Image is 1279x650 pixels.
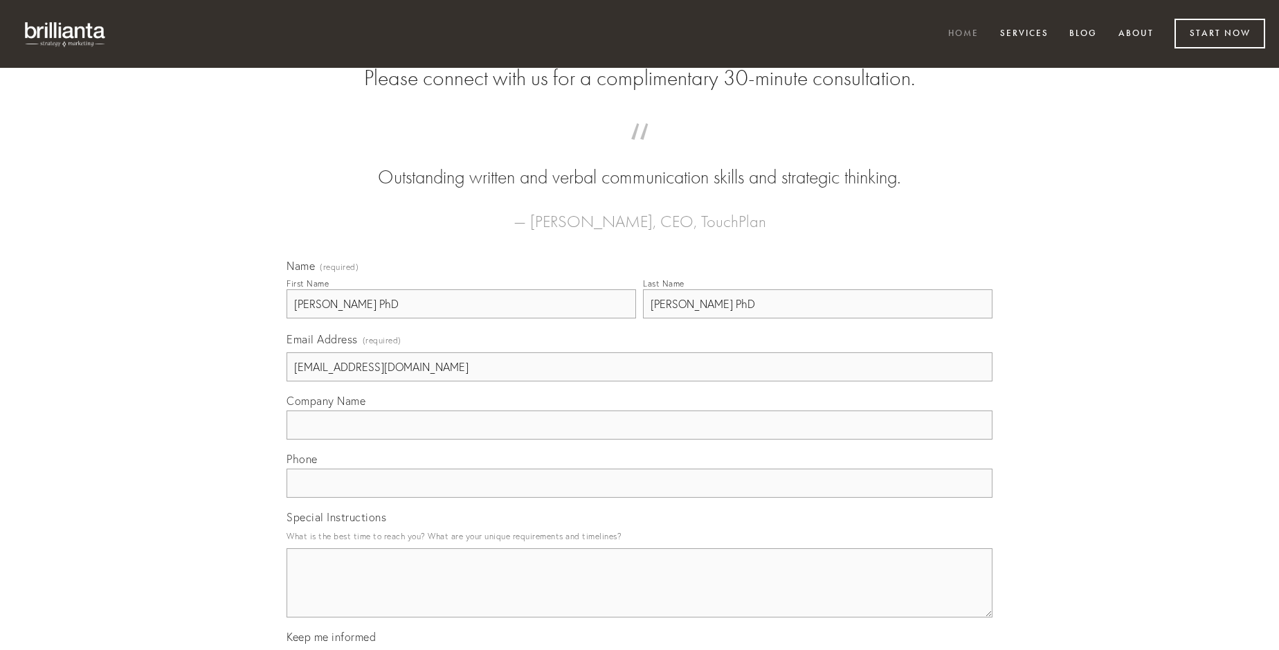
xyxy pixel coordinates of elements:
[287,332,358,346] span: Email Address
[287,394,365,408] span: Company Name
[287,510,386,524] span: Special Instructions
[991,23,1058,46] a: Services
[287,527,992,545] p: What is the best time to reach you? What are your unique requirements and timelines?
[14,14,118,54] img: brillianta - research, strategy, marketing
[1174,19,1265,48] a: Start Now
[309,137,970,164] span: “
[309,191,970,235] figcaption: — [PERSON_NAME], CEO, TouchPlan
[287,259,315,273] span: Name
[287,452,318,466] span: Phone
[287,630,376,644] span: Keep me informed
[1060,23,1106,46] a: Blog
[320,263,359,271] span: (required)
[363,331,401,350] span: (required)
[643,278,684,289] div: Last Name
[287,278,329,289] div: First Name
[309,137,970,191] blockquote: Outstanding written and verbal communication skills and strategic thinking.
[939,23,988,46] a: Home
[287,65,992,91] h2: Please connect with us for a complimentary 30-minute consultation.
[1109,23,1163,46] a: About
